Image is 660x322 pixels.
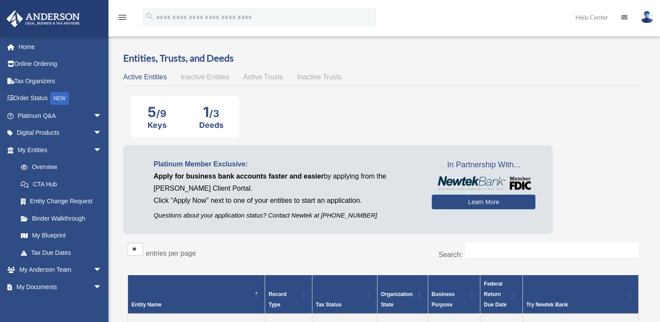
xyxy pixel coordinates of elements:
[199,104,223,120] div: 1
[6,55,115,73] a: Online Ordering
[312,275,377,314] th: Tax Status: Activate to sort
[145,12,154,21] i: search
[148,120,167,130] div: Keys
[123,52,643,65] h3: Entities, Trusts, and Deeds
[93,261,111,279] span: arrow_drop_down
[243,73,283,81] span: Active Trusts
[439,251,463,258] label: Search:
[6,278,115,296] a: My Documentsarrow_drop_down
[154,195,419,207] p: Click "Apply Now" next to one of your entities to start an application.
[428,275,480,314] th: Business Purpose: Activate to sort
[381,291,413,308] span: Organization State
[4,10,82,27] img: Anderson Advisors Platinum Portal
[199,120,223,130] div: Deeds
[93,278,111,296] span: arrow_drop_down
[12,176,111,193] a: CTA Hub
[12,159,106,176] a: Overview
[12,244,111,261] a: Tax Due Dates
[181,73,230,81] span: Inactive Entities
[6,90,115,107] a: Order StatusNEW
[93,141,111,159] span: arrow_drop_down
[12,193,111,210] a: Entity Change Request
[50,92,69,105] div: NEW
[93,107,111,125] span: arrow_drop_down
[154,210,419,221] p: Questions about your application status? Contact Newtek at [PHONE_NUMBER]
[377,275,428,314] th: Organization State: Activate to sort
[6,141,111,159] a: My Entitiesarrow_drop_down
[156,108,166,119] span: /9
[131,302,161,308] span: Entity Name
[316,302,342,308] span: Tax Status
[432,158,535,172] span: In Partnership With...
[12,227,111,244] a: My Blueprint
[117,15,128,23] a: menu
[93,124,111,142] span: arrow_drop_down
[154,172,324,180] span: Apply for business bank accounts faster and easier
[209,108,219,119] span: /3
[12,210,111,227] a: Binder Walkthrough
[123,73,167,81] span: Active Entities
[6,107,115,124] a: Platinum Q&Aarrow_drop_down
[432,291,455,308] span: Business Purpose
[6,124,115,142] a: Digital Productsarrow_drop_down
[480,275,522,314] th: Federal Return Due Date: Activate to sort
[148,104,167,120] div: 5
[522,275,638,314] th: Try Newtek Bank : Activate to sort
[640,11,653,23] img: User Pic
[269,291,286,308] span: Record Type
[154,158,419,170] p: Platinum Member Exclusive:
[6,72,115,90] a: Tax Organizers
[117,12,128,23] i: menu
[432,195,535,209] a: Learn More
[265,275,312,314] th: Record Type: Activate to sort
[297,73,342,81] span: Inactive Trusts
[6,261,115,279] a: My Anderson Teamarrow_drop_down
[128,275,265,314] th: Entity Name: Activate to invert sorting
[436,176,531,190] img: NewtekBankLogoSM.png
[526,299,625,310] div: Try Newtek Bank
[154,170,419,195] p: by applying from the [PERSON_NAME] Client Portal.
[484,281,506,308] span: Federal Return Due Date
[146,250,196,257] label: entries per page
[6,38,115,55] a: Home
